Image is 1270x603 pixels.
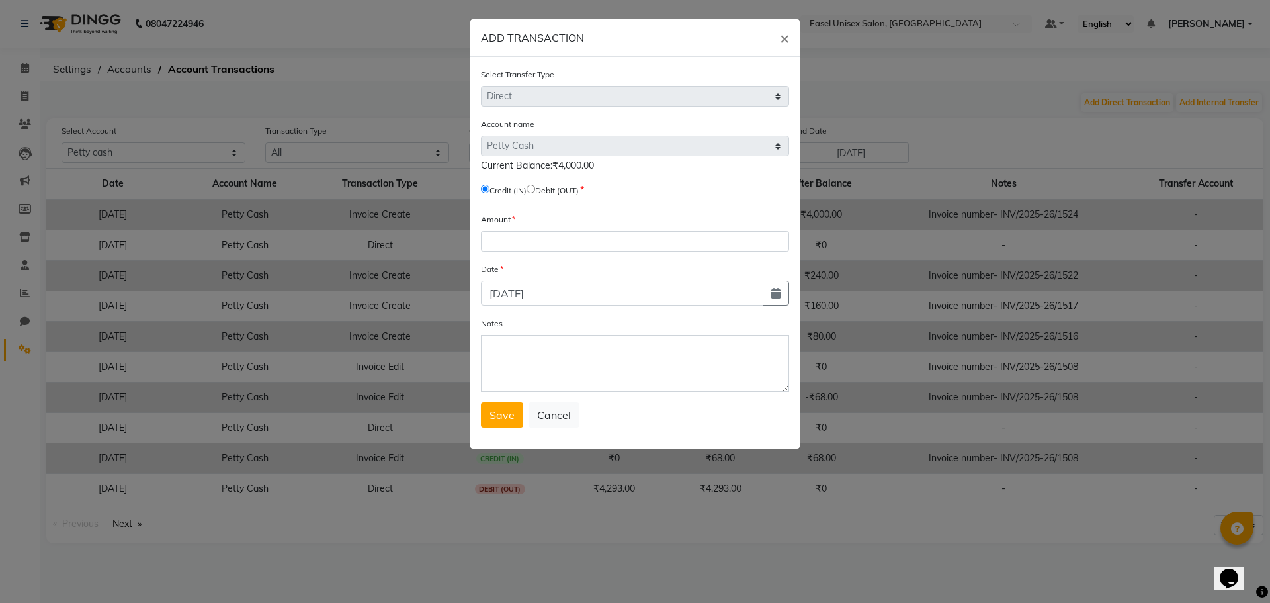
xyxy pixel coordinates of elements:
label: Amount [481,214,515,226]
span: Current Balance:₹4,000.00 [481,160,594,171]
label: Notes [481,318,503,330]
button: Close [769,19,800,56]
label: Account name [481,118,534,130]
span: × [780,28,789,48]
label: Credit (IN) [489,185,527,197]
label: Select Transfer Type [481,69,554,81]
label: Date [481,263,503,275]
button: Save [481,402,523,428]
iframe: chat widget [1214,550,1257,590]
span: Save [489,408,515,422]
label: Debit (OUT) [535,185,579,197]
button: Cancel [529,402,579,428]
h6: ADD TRANSACTION [481,30,584,46]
